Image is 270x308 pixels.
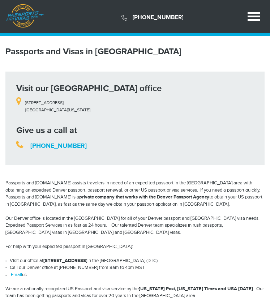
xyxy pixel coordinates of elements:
[5,286,265,300] p: We are a nationally recognized US Passport and visa service by the . Our team has been getting pa...
[79,194,209,200] strong: private company that works with the Denver Passport Agency
[43,258,87,264] strong: [STREET_ADDRESS]
[5,180,265,208] p: Passports and [DOMAIN_NAME] assists travelers in neeed of an expedited passport in the [GEOGRAPHI...
[16,125,77,136] strong: Give us a call at
[5,47,265,57] h1: Passports and Visas in [GEOGRAPHIC_DATA]
[5,264,265,271] li: Call our Denver office at [PHONE_NUMBER] from 8am to 4pm MST
[5,271,265,279] li: us.
[30,142,87,150] a: [PHONE_NUMBER]
[5,243,265,251] p: For help with your expedited passport in [GEOGRAPHIC_DATA]:
[6,4,44,29] a: Passports & [DOMAIN_NAME]
[5,215,265,236] p: Our Denver office is located in the [GEOGRAPHIC_DATA] for all of your Denver passport and [GEOGRA...
[11,272,22,278] a: Email
[16,95,259,113] p: [STREET_ADDRESS] [GEOGRAPHIC_DATA][US_STATE]
[5,257,265,265] li: Visit our office at in the [GEOGRAPHIC_DATA] (DTC).
[16,83,162,94] strong: Visit our [GEOGRAPHIC_DATA] office
[139,286,253,292] strong: [US_STATE] Post, [US_STATE] Times and USA [DATE]
[133,14,183,21] a: [PHONE_NUMBER]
